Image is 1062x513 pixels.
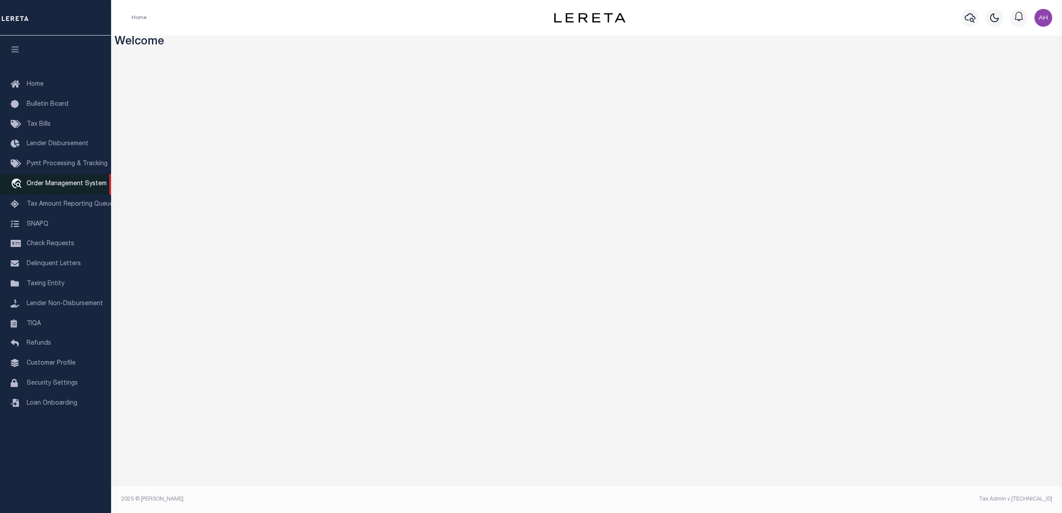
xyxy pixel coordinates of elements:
[27,320,41,326] span: TIQA
[132,14,147,22] li: Home
[115,36,1059,49] h3: Welcome
[27,360,76,366] span: Customer Profile
[1034,9,1052,27] img: svg+xml;base64,PHN2ZyB4bWxucz0iaHR0cDovL3d3dy53My5vcmcvMjAwMC9zdmciIHBvaW50ZXItZXZlbnRzPSJub25lIi...
[11,179,25,190] i: travel_explore
[27,221,48,227] span: SNAPQ
[27,380,78,386] span: Security Settings
[27,281,64,287] span: Taxing Entity
[27,400,77,406] span: Loan Onboarding
[27,161,108,167] span: Pymt Processing & Tracking
[27,121,51,127] span: Tax Bills
[27,181,107,187] span: Order Management System
[554,13,625,23] img: logo-dark.svg
[27,261,81,267] span: Delinquent Letters
[115,495,587,503] div: 2025 © [PERSON_NAME].
[27,340,51,346] span: Refunds
[27,201,113,207] span: Tax Amount Reporting Queue
[593,495,1052,503] div: Tax Admin v.[TECHNICAL_ID]
[27,141,88,147] span: Lender Disbursement
[27,101,68,107] span: Bulletin Board
[27,301,103,307] span: Lender Non-Disbursement
[27,241,74,247] span: Check Requests
[27,81,44,87] span: Home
